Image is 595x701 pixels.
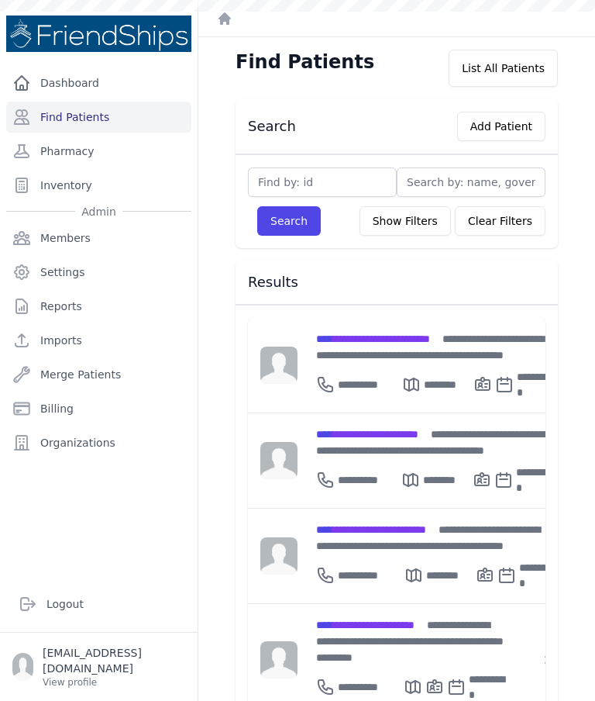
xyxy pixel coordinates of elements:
a: Organizations [6,427,191,458]
span: Admin [75,204,122,219]
h3: Search [248,117,296,136]
img: person-242608b1a05df3501eefc295dc1bc67a.jpg [260,347,297,384]
a: Reports [6,291,191,322]
img: person-242608b1a05df3501eefc295dc1bc67a.jpg [260,442,297,479]
div: List All Patients [449,50,558,87]
a: Merge Patients [6,359,191,390]
a: [EMAIL_ADDRESS][DOMAIN_NAME] View profile [12,645,185,689]
a: Logout [12,589,185,620]
p: [EMAIL_ADDRESS][DOMAIN_NAME] [43,645,185,676]
h3: Results [248,273,545,292]
a: Settings [6,257,191,288]
button: Add Patient [457,112,545,141]
a: Members [6,223,191,254]
a: Billing [6,393,191,424]
a: Find Patients [6,102,191,133]
h1: Find Patients [236,50,374,74]
a: Inventory [6,170,191,201]
img: Medical Missions EMR [6,16,191,52]
button: Show Filters [359,206,451,236]
a: Dashboard [6,67,191,98]
img: person-242608b1a05df3501eefc295dc1bc67a.jpg [260,537,297,575]
input: Find by: id [248,167,397,197]
a: Imports [6,325,191,356]
button: Clear Filters [455,206,545,236]
img: person-242608b1a05df3501eefc295dc1bc67a.jpg [260,641,297,679]
a: Pharmacy [6,136,191,167]
button: Search [257,206,321,236]
p: View profile [43,676,185,689]
input: Search by: name, government id or phone [397,167,545,197]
